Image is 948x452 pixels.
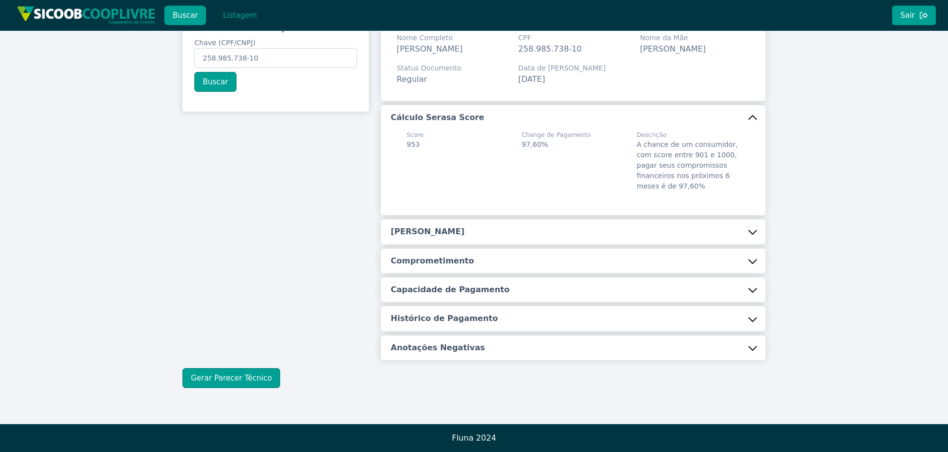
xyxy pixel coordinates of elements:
[518,63,605,73] span: Data de [PERSON_NAME]
[391,226,465,237] h5: [PERSON_NAME]
[381,277,766,302] button: Capacidade de Pagamento
[381,249,766,273] button: Comprometimento
[522,140,548,148] span: 97,60%
[397,74,427,84] span: Regular
[407,130,423,139] span: Score
[17,6,156,24] img: img/sicoob_cooplivre.png
[522,130,591,139] span: Change de Pagamento
[397,63,461,73] span: Status Documento
[194,39,255,47] span: Chave (CPF/CNPJ)
[397,44,463,54] span: [PERSON_NAME]
[391,284,510,295] h5: Capacidade de Pagamento
[182,368,280,388] button: Gerar Parecer Técnico
[381,105,766,130] button: Cálculo Serasa Score
[381,219,766,244] button: [PERSON_NAME]
[391,342,485,353] h5: Anotações Negativas
[637,140,738,190] span: A chance de um consumidor, com score entre 901 e 1000, pagar seus compromissos financeiros nos pr...
[452,433,496,443] span: Fluna 2024
[518,74,545,84] span: [DATE]
[637,130,740,139] span: Descrição
[391,112,484,123] h5: Cálculo Serasa Score
[640,44,706,54] span: [PERSON_NAME]
[892,5,936,25] button: Sair
[397,33,463,43] span: Nome Completo
[164,5,206,25] button: Buscar
[640,33,706,43] span: Nome da Mãe
[381,306,766,331] button: Histórico de Pagamento
[381,335,766,360] button: Anotações Negativas
[518,44,582,54] span: 258.985.738-10
[518,33,582,43] span: CPF
[391,313,498,324] h5: Histórico de Pagamento
[407,140,420,148] span: 953
[214,5,265,25] button: Listagem
[194,48,357,68] input: Chave (CPF/CNPJ)
[391,256,474,266] h5: Comprometimento
[194,72,237,92] button: Buscar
